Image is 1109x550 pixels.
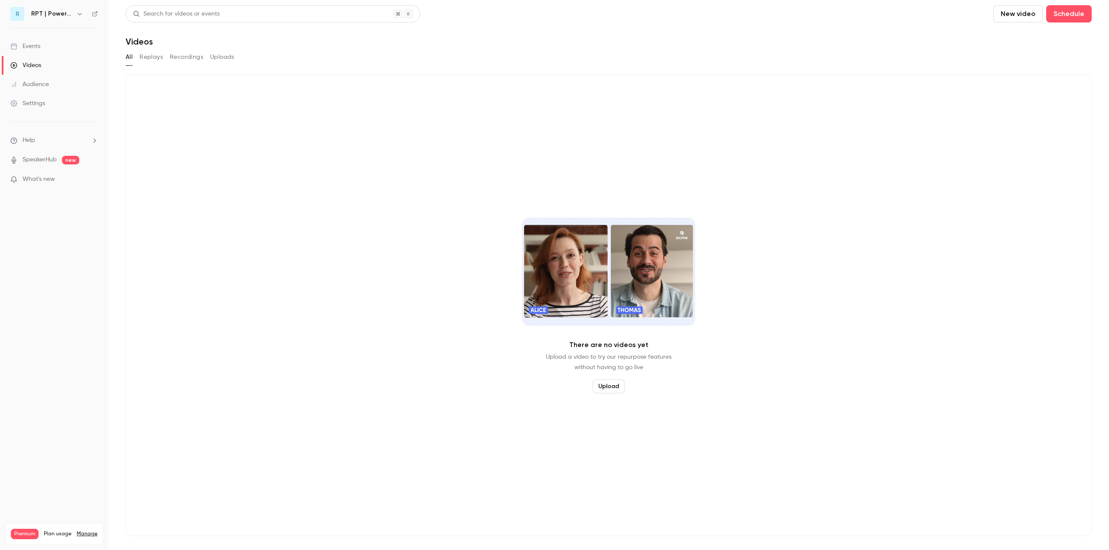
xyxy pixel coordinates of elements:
[546,352,671,373] p: Upload a video to try our repurpose features without having to go live
[126,50,133,64] button: All
[993,5,1043,23] button: New video
[210,50,234,64] button: Uploads
[133,10,220,19] div: Search for videos or events
[10,61,41,70] div: Videos
[88,176,98,183] iframe: Noticeable Trigger
[23,155,57,164] a: SpeakerHub
[126,5,1092,545] section: Videos
[31,10,73,18] h6: RPT | Powered by Hubexo
[593,380,625,393] button: Upload
[11,529,39,539] span: Premium
[139,50,163,64] button: Replays
[10,99,45,108] div: Settings
[62,156,79,164] span: new
[77,531,97,537] a: Manage
[23,175,55,184] span: What's new
[170,50,203,64] button: Recordings
[10,42,40,51] div: Events
[569,340,649,350] p: There are no videos yet
[1046,5,1092,23] button: Schedule
[10,80,49,89] div: Audience
[10,136,98,145] li: help-dropdown-opener
[16,10,19,19] span: R
[23,136,35,145] span: Help
[44,531,71,537] span: Plan usage
[126,36,153,47] h1: Videos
